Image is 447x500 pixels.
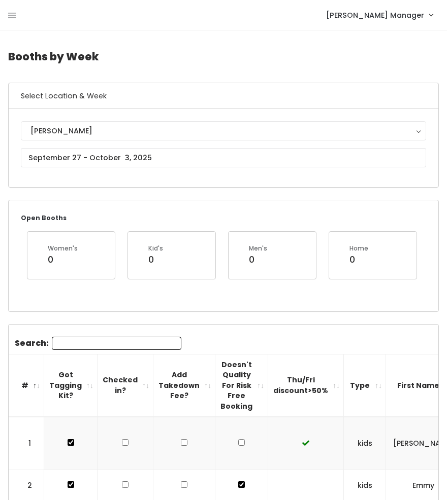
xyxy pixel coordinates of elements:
input: Search: [52,337,181,350]
td: 1 [9,417,44,470]
div: 0 [48,253,78,266]
div: Men's [249,244,267,253]
h6: Select Location & Week [9,83,438,109]
span: [PERSON_NAME] Manager [326,10,424,21]
th: #: activate to sort column descending [9,354,44,417]
div: 0 [249,253,267,266]
h4: Booths by Week [8,43,439,70]
th: Type: activate to sort column ascending [344,354,386,417]
input: September 27 - October 3, 2025 [21,148,426,167]
th: Checked in?: activate to sort column ascending [98,354,153,417]
th: Thu/Fri discount&gt;50%: activate to sort column ascending [268,354,344,417]
a: [PERSON_NAME] Manager [316,4,443,26]
small: Open Booths [21,213,67,222]
div: 0 [148,253,163,266]
div: Home [349,244,368,253]
button: [PERSON_NAME] [21,121,426,140]
th: Got Tagging Kit?: activate to sort column ascending [44,354,98,417]
div: [PERSON_NAME] [30,125,417,136]
div: Kid's [148,244,163,253]
td: kids [344,417,386,470]
th: Doesn't Quality For Risk Free Booking : activate to sort column ascending [215,354,268,417]
label: Search: [15,337,181,350]
th: Add Takedown Fee?: activate to sort column ascending [153,354,215,417]
div: 0 [349,253,368,266]
div: Women's [48,244,78,253]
